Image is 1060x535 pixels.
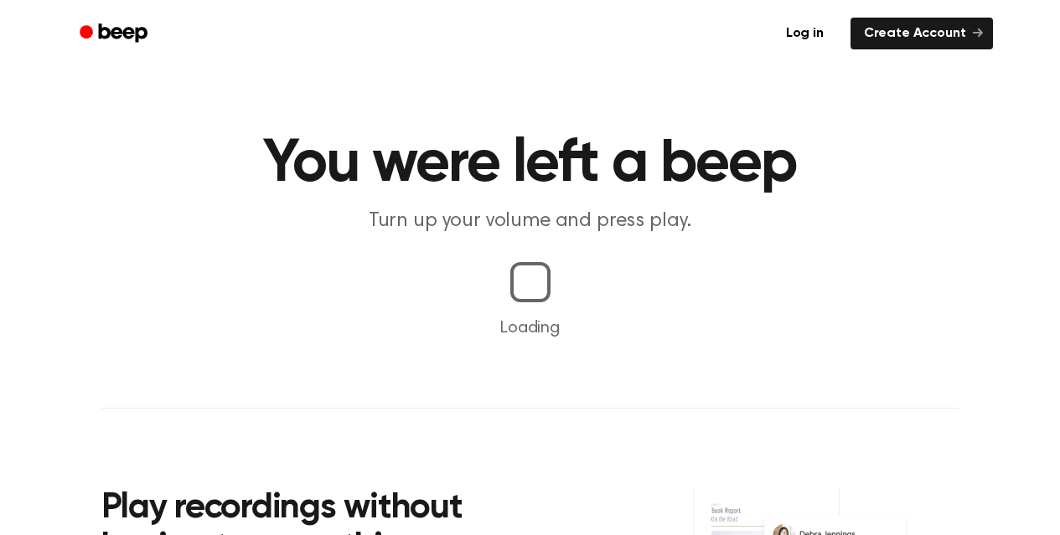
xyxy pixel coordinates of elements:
[209,208,852,235] p: Turn up your volume and press play.
[769,14,840,53] a: Log in
[20,316,1040,341] p: Loading
[68,18,163,50] a: Beep
[101,134,959,194] h1: You were left a beep
[851,18,993,49] a: Create Account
